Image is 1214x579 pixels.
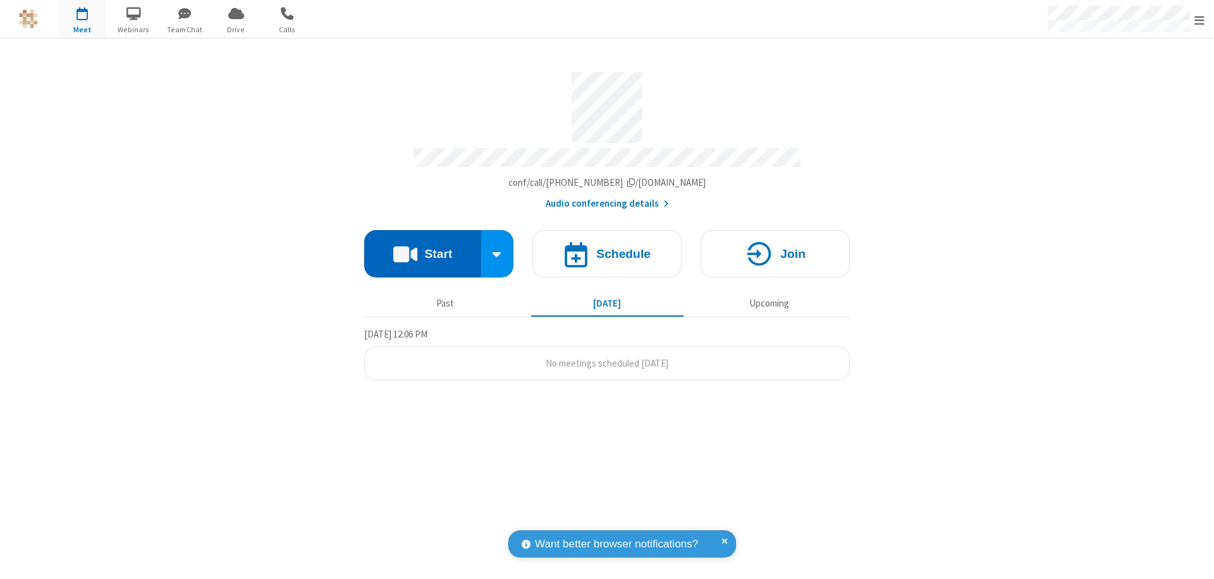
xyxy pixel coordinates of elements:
[161,24,209,35] span: Team Chat
[532,230,682,277] button: Schedule
[701,230,850,277] button: Join
[780,248,806,260] h4: Join
[364,328,427,340] span: [DATE] 12:06 PM
[364,230,481,277] button: Start
[19,9,38,28] img: QA Selenium DO NOT DELETE OR CHANGE
[535,536,698,552] span: Want better browser notifications?
[212,24,260,35] span: Drive
[508,176,706,190] button: Copy my meeting room linkCopy my meeting room link
[364,63,850,211] section: Account details
[481,230,514,277] div: Start conference options
[59,24,106,35] span: Meet
[369,291,522,315] button: Past
[364,327,850,381] section: Today's Meetings
[508,176,706,188] span: Copy my meeting room link
[546,197,669,211] button: Audio conferencing details
[424,248,452,260] h4: Start
[693,291,845,315] button: Upcoming
[110,24,157,35] span: Webinars
[596,248,651,260] h4: Schedule
[264,24,311,35] span: Calls
[531,291,684,315] button: [DATE]
[546,357,668,369] span: No meetings scheduled [DATE]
